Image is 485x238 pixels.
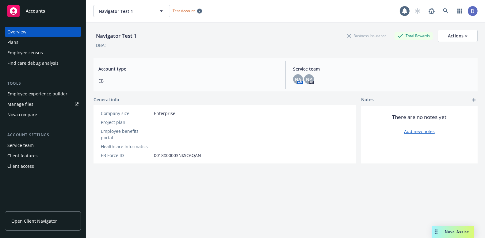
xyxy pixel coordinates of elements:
span: Test Account [170,8,204,14]
div: Employee benefits portal [101,128,151,141]
div: Business Insurance [344,32,390,40]
div: Employee experience builder [7,89,67,99]
div: Service team [7,140,34,150]
div: Company size [101,110,151,117]
div: Healthcare Informatics [101,143,151,150]
a: Start snowing [411,5,424,17]
span: NP [306,76,312,83]
div: Nova compare [7,110,37,120]
div: Employee census [7,48,43,58]
a: Report a Bug [426,5,438,17]
a: Add new notes [404,128,435,135]
div: Tools [5,80,81,86]
div: Client features [7,151,38,161]
a: Find care debug analysis [5,58,81,68]
span: General info [94,96,119,103]
div: Plans [7,37,18,47]
div: Navigator Test 1 [94,32,139,40]
a: Switch app [454,5,466,17]
a: Employee census [5,48,81,58]
span: - [154,119,155,125]
span: There are no notes yet [392,113,447,121]
a: Client features [5,151,81,161]
a: Overview [5,27,81,37]
img: photo [468,6,478,16]
span: Service team [293,66,473,72]
div: Account settings [5,132,81,138]
a: Plans [5,37,81,47]
div: Client access [7,161,34,171]
a: Client access [5,161,81,171]
span: Open Client Navigator [11,218,57,224]
span: - [154,143,155,150]
div: EB Force ID [101,152,151,159]
span: NA [295,76,301,83]
div: Drag to move [432,226,440,238]
a: Search [440,5,452,17]
a: Service team [5,140,81,150]
button: Navigator Test 1 [94,5,170,17]
span: 0018X00003NkSC6QAN [154,152,201,159]
button: Nova Assist [432,226,474,238]
span: Nova Assist [445,229,469,234]
a: Nova compare [5,110,81,120]
a: Manage files [5,99,81,109]
div: Find care debug analysis [7,58,59,68]
a: Accounts [5,2,81,20]
a: add [470,96,478,104]
a: Employee experience builder [5,89,81,99]
button: Actions [438,30,478,42]
span: Account type [98,66,278,72]
div: Project plan [101,119,151,125]
span: Enterprise [154,110,175,117]
div: DBA: - [96,42,107,48]
span: Test Account [173,8,195,13]
span: Notes [361,96,374,104]
div: Manage files [7,99,33,109]
div: Actions [448,30,468,42]
span: Navigator Test 1 [99,8,152,14]
div: Overview [7,27,26,37]
span: EB [98,78,278,84]
div: Total Rewards [395,32,433,40]
span: Accounts [26,9,45,13]
span: - [154,131,155,138]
